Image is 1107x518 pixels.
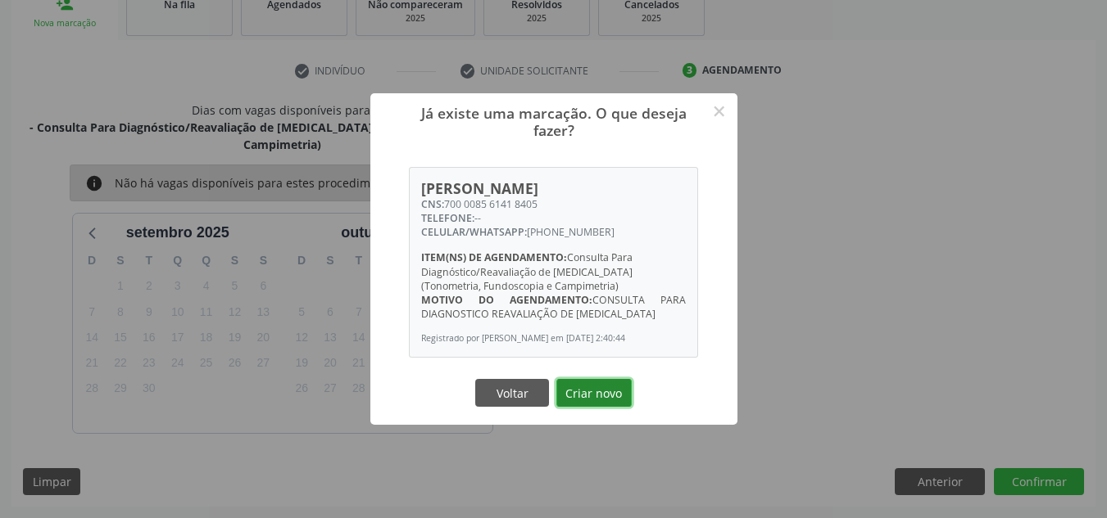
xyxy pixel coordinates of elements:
[421,197,686,211] div: 700 0085 6141 8405
[421,197,444,211] span: CNS:
[421,332,686,345] div: Registrado por [PERSON_NAME] em [DATE] 2:40:44
[705,97,733,125] button: Close this dialog
[556,379,632,407] button: Criar novo
[391,93,717,139] h2: Já existe uma marcação. O que deseja fazer?
[421,250,686,292] div: Consulta Para Diagnóstico/Reavaliação de [MEDICAL_DATA] (Tonometria, Fundoscopia e Campimetria)
[421,211,686,225] div: --
[421,225,686,239] div: [PHONE_NUMBER]
[421,250,567,264] span: Item(ns) de agendamento:
[475,379,549,407] button: Voltar
[421,179,686,197] div: [PERSON_NAME]
[421,293,686,321] div: CONSULTA PARA DIAGNOSTICO REAVALIAÇÃO DE [MEDICAL_DATA]
[421,293,592,307] span: Motivo do agendamento:
[421,225,527,239] span: CELULAR/WHATSAPP:
[421,211,474,225] span: TELEFONE:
